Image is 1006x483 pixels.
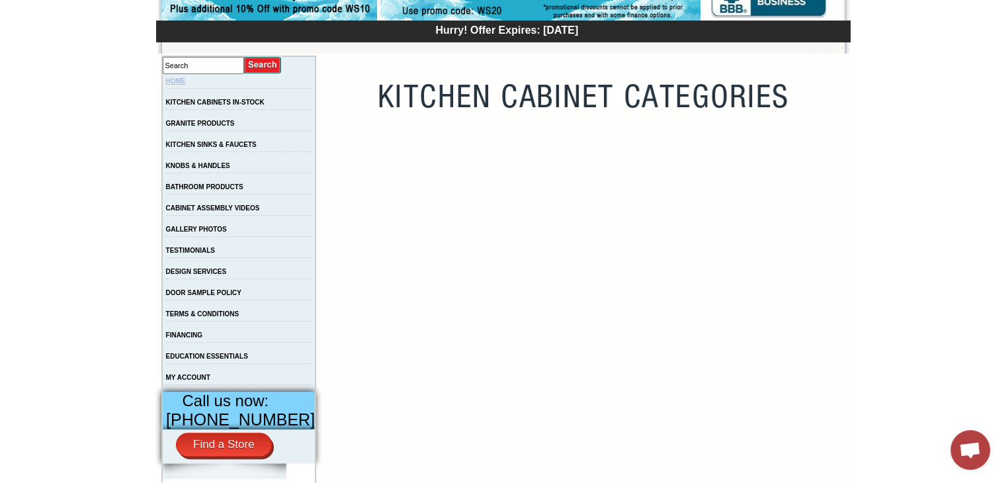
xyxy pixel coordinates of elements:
[166,374,210,381] a: MY ACCOUNT
[166,247,215,254] a: TESTIMONIALS
[166,99,265,106] a: KITCHEN CABINETS IN-STOCK
[244,56,282,74] input: Submit
[166,410,315,429] span: [PHONE_NUMBER]
[166,353,248,360] a: EDUCATION ESSENTIALS
[166,331,203,339] a: FINANCING
[166,141,257,148] a: KITCHEN SINKS & FAUCETS
[950,430,990,470] div: Open chat
[166,183,243,191] a: BATHROOM PRODUCTS
[166,268,227,275] a: DESIGN SERVICES
[163,22,851,36] div: Hurry! Offer Expires: [DATE]
[166,226,227,233] a: GALLERY PHOTOS
[166,204,260,212] a: CABINET ASSEMBLY VIDEOS
[166,120,235,127] a: GRANITE PRODUCTS
[166,77,186,85] a: HOME
[183,392,269,410] span: Call us now:
[166,310,239,318] a: TERMS & CONDITIONS
[176,433,272,457] a: Find a Store
[166,162,230,169] a: KNOBS & HANDLES
[166,289,241,296] a: DOOR SAMPLE POLICY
